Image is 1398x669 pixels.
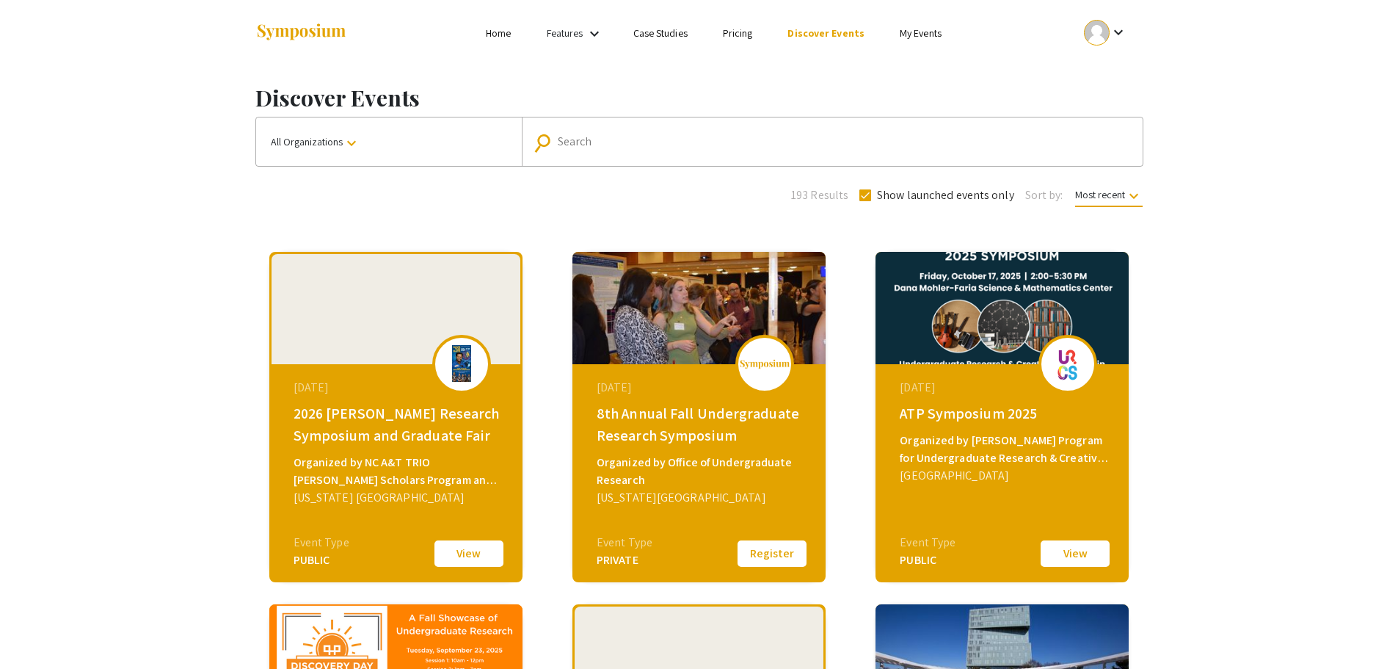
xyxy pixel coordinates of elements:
[255,23,347,43] img: Symposium by ForagerOne
[294,534,349,552] div: Event Type
[586,25,603,43] mat-icon: Expand Features list
[900,534,955,552] div: Event Type
[633,26,688,40] a: Case Studies
[877,187,1014,204] span: Show launched events only
[900,467,1108,485] div: [GEOGRAPHIC_DATA]
[547,26,583,40] a: Features
[787,26,864,40] a: Discover Events
[256,117,522,166] button: All Organizations
[1110,23,1127,41] mat-icon: Expand account dropdown
[791,187,848,204] span: 193 Results
[343,134,360,152] mat-icon: keyboard_arrow_down
[597,489,805,507] div: [US_STATE][GEOGRAPHIC_DATA]
[1038,538,1112,569] button: View
[900,379,1108,397] div: [DATE]
[11,603,62,658] iframe: Chat
[255,84,1143,111] h1: Discover Events
[572,252,826,364] img: 8th-annual-fall-undergraduate-research-symposium_eventCoverPhoto_be3fc5__thumb.jpg
[900,26,942,40] a: My Events
[294,552,349,569] div: PUBLIC
[486,26,511,40] a: Home
[294,489,502,507] div: [US_STATE] [GEOGRAPHIC_DATA]
[1068,16,1143,49] button: Expand account dropdown
[597,379,805,397] div: [DATE]
[294,402,502,446] div: 2026 [PERSON_NAME] Research Symposium and Graduate Fair
[294,379,502,397] div: [DATE]
[294,454,502,489] div: Organized by NC A&T TRIO [PERSON_NAME] Scholars Program and the Center for Undergraduate Research
[900,402,1108,424] div: ATP Symposium 2025
[1125,187,1143,205] mat-icon: keyboard_arrow_down
[271,135,360,148] span: All Organizations
[875,252,1129,364] img: atp2025_eventCoverPhoto_9b3fe5__thumb.png
[536,130,557,156] mat-icon: Search
[597,534,652,552] div: Event Type
[735,538,809,569] button: Register
[723,26,753,40] a: Pricing
[597,454,805,489] div: Organized by Office of Undergraduate Research
[900,552,955,569] div: PUBLIC
[432,538,506,569] button: View
[1063,181,1154,208] button: Most recent
[1025,187,1063,204] span: Sort by:
[597,402,805,446] div: 8th Annual Fall Undergraduate Research Symposium
[1046,345,1090,382] img: atp2025_eventLogo_56bb79_.png
[440,345,484,382] img: 2026mcnair_eventLogo_dac333_.jpg
[739,359,790,369] img: logo_v2.png
[900,432,1108,467] div: Organized by [PERSON_NAME] Program for Undergraduate Research & Creative Scholarship
[597,552,652,569] div: PRIVATE
[1075,188,1143,207] span: Most recent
